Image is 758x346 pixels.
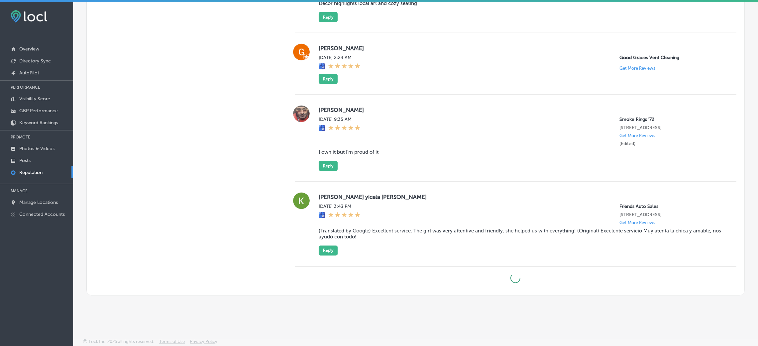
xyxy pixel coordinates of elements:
p: Visibility Score [19,96,50,102]
p: Photos & Videos [19,146,54,151]
p: AutoPilot [19,70,39,76]
blockquote: (Translated by Google) Excellent service. The girl was very attentive and friendly, she helped us... [319,228,726,240]
img: fda3e92497d09a02dc62c9cd864e3231.png [11,10,47,23]
label: [PERSON_NAME] [319,107,726,113]
button: Reply [319,161,338,171]
label: [PERSON_NAME] yicela [PERSON_NAME] [319,194,726,200]
p: GBP Performance [19,108,58,114]
p: Posts [19,158,31,163]
div: 5 Stars [328,212,361,219]
p: Get More Reviews [619,66,655,71]
p: Locl, Inc. 2025 all rights reserved. [89,339,154,344]
blockquote: Decor highlights local art and cozy seating [319,0,726,6]
p: Connected Accounts [19,212,65,217]
p: 5201 E Colfax Ave [619,212,726,217]
label: [PERSON_NAME] [319,45,726,51]
p: Manage Locations [19,200,58,205]
p: Keyword Rankings [19,120,58,126]
p: Get More Reviews [619,133,655,138]
p: Directory Sync [19,58,51,64]
p: Get More Reviews [619,220,655,225]
p: Good Graces Vent Cleaning [619,55,726,60]
p: Smoke Rings '72 [619,117,726,122]
div: 5 Stars [328,63,361,70]
button: Reply [319,74,338,84]
label: (Edited) [619,141,635,146]
p: 925 North Courtenay Parkway [619,125,726,130]
label: [DATE] 3:43 PM [319,204,361,209]
button: Reply [319,246,338,256]
button: Reply [319,12,338,22]
label: [DATE] 2:24 AM [319,55,361,60]
p: Overview [19,46,39,52]
label: [DATE] 9:35 AM [319,117,361,122]
blockquote: I own it but I'm proud of it [319,149,726,155]
p: Friends Auto Sales [619,204,726,209]
div: 5 Stars [328,125,361,132]
p: Reputation [19,170,43,175]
